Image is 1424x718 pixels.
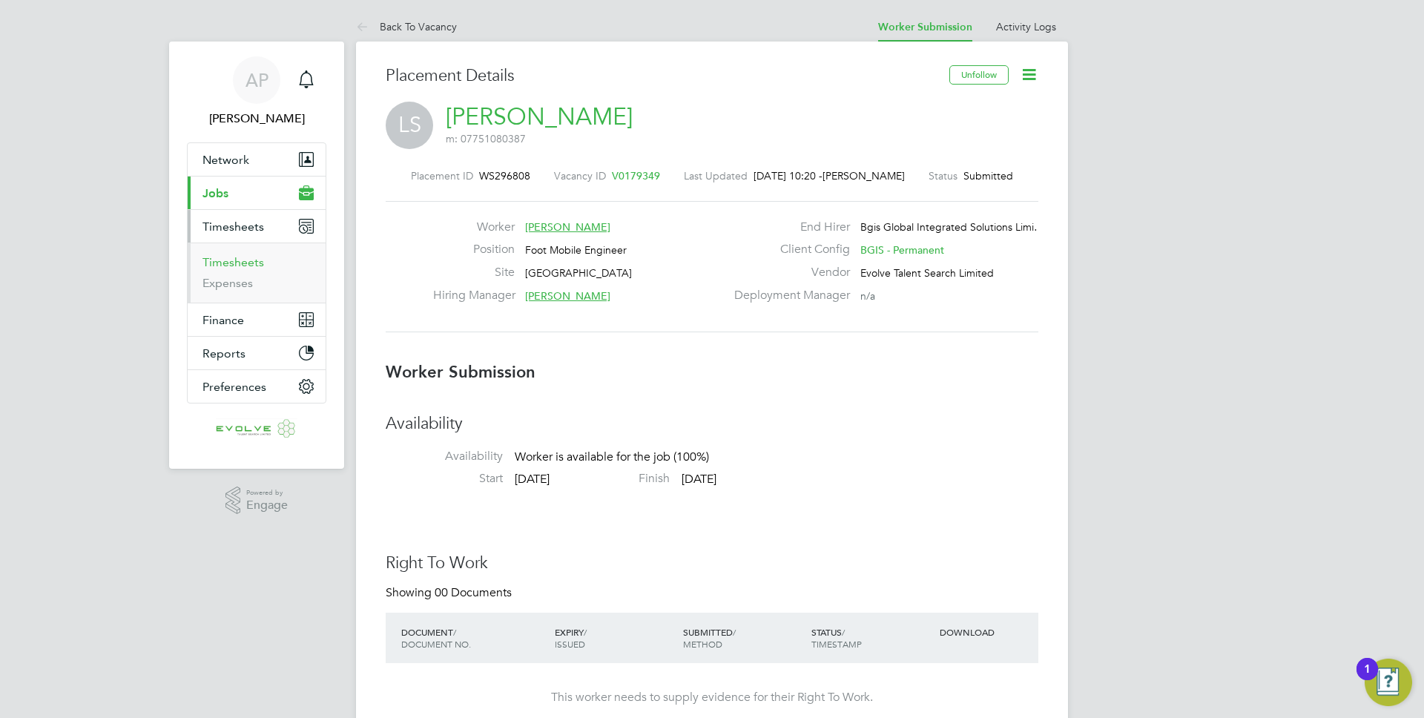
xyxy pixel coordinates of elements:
b: Worker Submission [386,362,535,382]
img: evolve-talent-logo-retina.png [216,418,297,442]
span: / [584,626,587,638]
label: Vendor [725,265,850,280]
label: Site [433,265,515,280]
label: Last Updated [684,169,748,182]
span: WS296808 [479,169,530,182]
div: Showing [386,585,515,601]
span: [GEOGRAPHIC_DATA] [525,266,632,280]
button: Jobs [188,177,326,209]
a: Back To Vacancy [356,20,457,33]
label: Position [433,242,515,257]
a: Timesheets [202,255,264,269]
div: Timesheets [188,243,326,303]
div: EXPIRY [551,619,679,657]
label: Placement ID [411,169,473,182]
div: STATUS [808,619,936,657]
div: DOCUMENT [398,619,551,657]
button: Preferences [188,370,326,403]
a: AP[PERSON_NAME] [187,56,326,128]
span: m: 07751080387 [446,132,526,145]
span: Powered by [246,487,288,499]
label: Status [929,169,957,182]
label: Finish [553,471,670,487]
button: Network [188,143,326,176]
label: Worker [433,220,515,235]
span: 00 Documents [435,585,512,600]
span: Bgis Global Integrated Solutions Limi… [860,220,1044,234]
span: [PERSON_NAME] [525,220,610,234]
span: TIMESTAMP [811,638,862,650]
label: Start [386,471,503,487]
h3: Availability [386,413,1038,435]
span: Finance [202,313,244,327]
span: V0179349 [612,169,660,182]
span: Submitted [963,169,1013,182]
a: [PERSON_NAME] [446,102,633,131]
span: [PERSON_NAME] [525,289,610,303]
span: AP [245,70,268,90]
div: This worker needs to supply evidence for their Right To Work. [400,690,1023,705]
span: BGIS - Permanent [860,243,944,257]
span: Engage [246,499,288,512]
span: [PERSON_NAME] [823,169,905,182]
div: DOWNLOAD [936,619,1038,645]
button: Finance [188,303,326,336]
a: Expenses [202,276,253,290]
span: [DATE] [515,472,550,487]
span: DOCUMENT NO. [401,638,471,650]
button: Unfollow [949,65,1009,85]
a: Powered byEngage [225,487,289,515]
button: Reports [188,337,326,369]
label: Availability [386,449,503,464]
span: [DATE] [682,472,716,487]
button: Timesheets [188,210,326,243]
label: Deployment Manager [725,288,850,303]
a: Worker Submission [878,21,972,33]
a: Activity Logs [996,20,1056,33]
label: Client Config [725,242,850,257]
span: Network [202,153,249,167]
h3: Right To Work [386,553,1038,574]
a: Go to home page [187,418,326,442]
span: Worker is available for the job (100%) [515,449,709,464]
span: Foot Mobile Engineer [525,243,627,257]
span: Jobs [202,186,228,200]
label: Hiring Manager [433,288,515,303]
span: / [842,626,845,638]
span: / [453,626,456,638]
div: 1 [1364,669,1371,688]
label: Vacancy ID [554,169,606,182]
span: Reports [202,346,245,360]
div: SUBMITTED [679,619,808,657]
span: ISSUED [555,638,585,650]
span: METHOD [683,638,722,650]
span: n/a [860,289,875,303]
span: [DATE] 10:20 - [754,169,823,182]
span: / [733,626,736,638]
h3: Placement Details [386,65,938,87]
span: Timesheets [202,220,264,234]
span: Evolve Talent Search Limited [860,266,994,280]
button: Open Resource Center, 1 new notification [1365,659,1412,706]
span: Anthony Perrin [187,110,326,128]
label: End Hirer [725,220,850,235]
span: Preferences [202,380,266,394]
nav: Main navigation [169,42,344,469]
span: LS [386,102,433,149]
